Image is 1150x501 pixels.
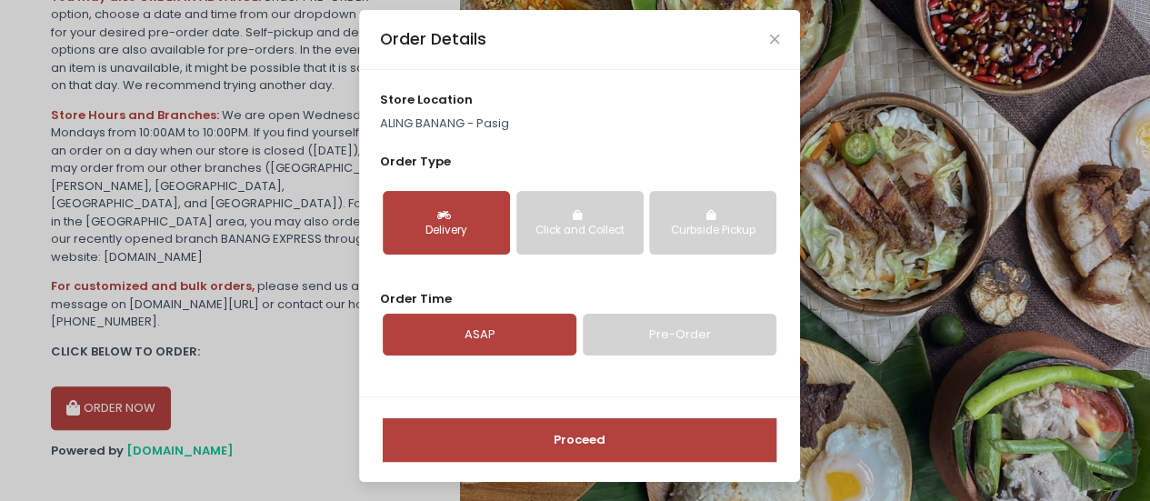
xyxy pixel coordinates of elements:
[380,153,451,170] span: Order Type
[395,223,497,239] div: Delivery
[516,191,644,255] button: Click and Collect
[662,223,764,239] div: Curbside Pickup
[380,115,780,133] p: ALING BANANG - Pasig
[529,223,631,239] div: Click and Collect
[383,191,510,255] button: Delivery
[380,91,473,108] span: store location
[380,290,452,307] span: Order Time
[770,35,779,44] button: Close
[583,314,776,356] a: Pre-Order
[383,314,576,356] a: ASAP
[649,191,776,255] button: Curbside Pickup
[380,27,486,51] div: Order Details
[383,418,776,462] button: Proceed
